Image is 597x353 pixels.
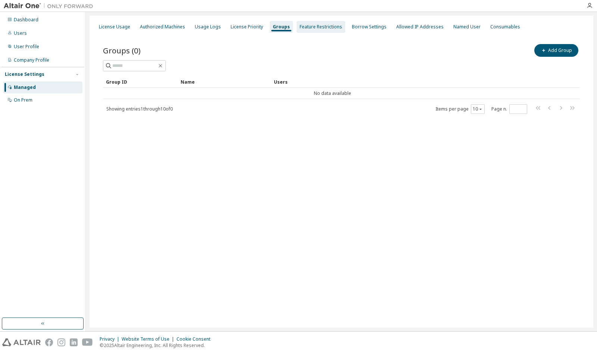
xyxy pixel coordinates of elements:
[14,44,39,50] div: User Profile
[2,338,41,346] img: altair_logo.svg
[14,97,32,103] div: On Prem
[396,24,444,30] div: Allowed IP Addresses
[231,24,263,30] div: License Priority
[106,106,173,112] span: Showing entries 1 through 10 of 0
[45,338,53,346] img: facebook.svg
[490,24,520,30] div: Consumables
[273,24,290,30] div: Groups
[122,336,176,342] div: Website Terms of Use
[99,24,130,30] div: License Usage
[70,338,78,346] img: linkedin.svg
[14,17,38,23] div: Dashboard
[5,71,44,77] div: License Settings
[140,24,185,30] div: Authorized Machines
[14,57,49,63] div: Company Profile
[300,24,342,30] div: Feature Restrictions
[100,342,215,349] p: © 2025 Altair Engineering, Inc. All Rights Reserved.
[4,2,97,10] img: Altair One
[106,76,175,88] div: Group ID
[103,88,562,99] td: No data available
[181,76,268,88] div: Name
[352,24,387,30] div: Borrow Settings
[453,24,481,30] div: Named User
[82,338,93,346] img: youtube.svg
[274,76,559,88] div: Users
[435,104,485,114] span: Items per page
[473,106,483,112] button: 10
[103,45,141,56] span: Groups (0)
[57,338,65,346] img: instagram.svg
[100,336,122,342] div: Privacy
[14,30,27,36] div: Users
[176,336,215,342] div: Cookie Consent
[534,44,578,57] button: Add Group
[195,24,221,30] div: Usage Logs
[491,104,527,114] span: Page n.
[14,84,36,90] div: Managed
